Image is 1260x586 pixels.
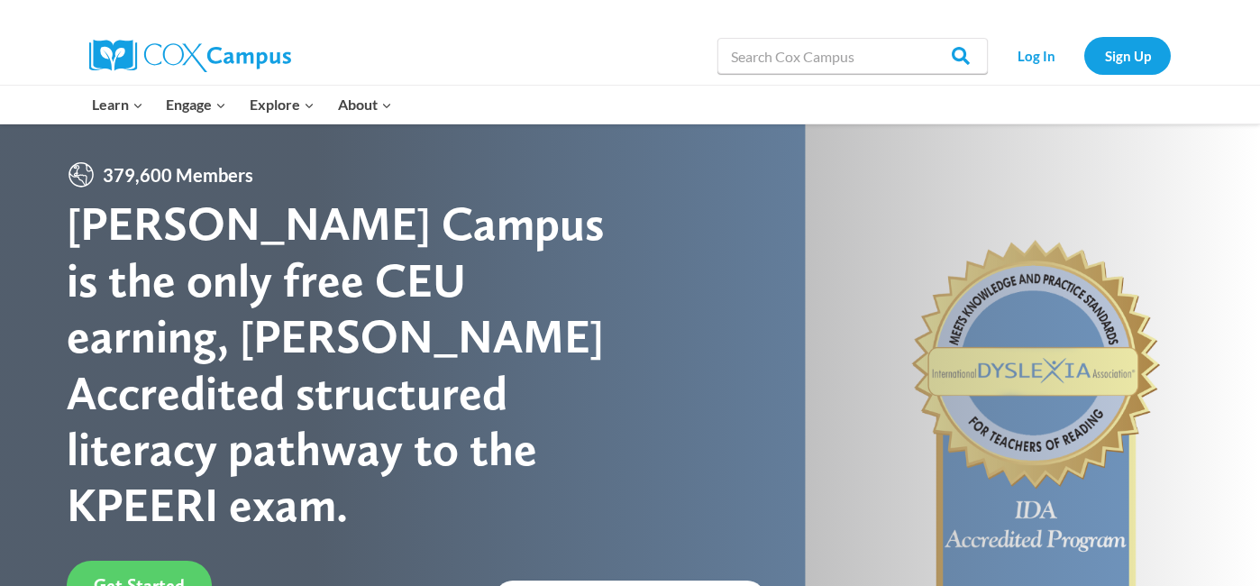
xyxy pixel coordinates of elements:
[238,86,326,124] button: Child menu of Explore
[717,38,988,74] input: Search Cox Campus
[89,40,291,72] img: Cox Campus
[997,37,1075,74] a: Log In
[326,86,404,124] button: Child menu of About
[67,196,630,533] div: [PERSON_NAME] Campus is the only free CEU earning, [PERSON_NAME] Accredited structured literacy p...
[997,37,1171,74] nav: Secondary Navigation
[1084,37,1171,74] a: Sign Up
[96,160,260,189] span: 379,600 Members
[155,86,239,124] button: Child menu of Engage
[80,86,403,124] nav: Primary Navigation
[80,86,155,124] button: Child menu of Learn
